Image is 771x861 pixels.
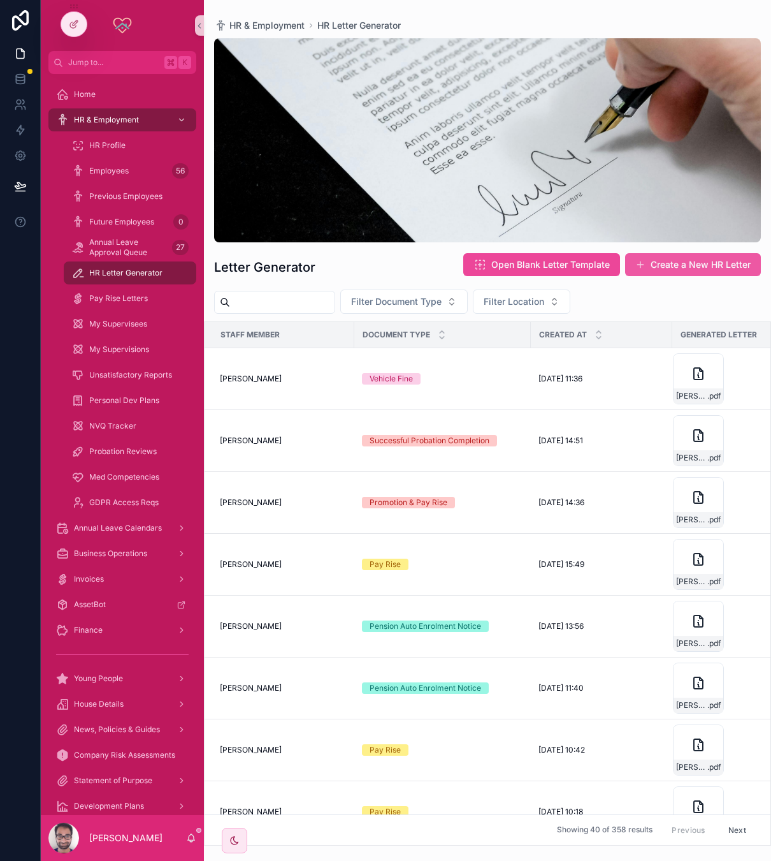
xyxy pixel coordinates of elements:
span: Home [74,89,96,99]
div: Pay Rise [370,744,401,756]
span: .pdf [707,638,721,649]
a: Pay Rise [362,744,523,756]
span: Company Risk Assessments [74,750,175,760]
a: Pension Auto Enrolment Notice [362,621,523,632]
span: [PERSON_NAME] [220,683,282,693]
span: Probation Reviews [89,446,157,457]
span: Future Employees [89,217,154,227]
div: Pay Rise [370,559,401,570]
a: My Supervisions [64,338,196,361]
a: NVQ Tracker [64,415,196,438]
span: [PERSON_NAME]---Pension-Auto-Enrolment-Notice [676,638,707,649]
div: Successful Probation Completion [370,435,489,446]
a: [DATE] 14:51 [538,436,665,446]
span: Annual Leave Calendars [74,523,162,533]
span: Young People [74,673,123,684]
span: Filter Location [484,295,544,308]
button: Select Button [473,290,570,314]
span: Document Type [363,330,430,340]
span: .pdf [707,453,721,463]
span: [PERSON_NAME]-Pickup---Pay-Rise---01/09/2025 [676,577,707,587]
a: [DATE] 13:56 [538,621,665,631]
span: [PERSON_NAME] [220,807,282,817]
span: [PERSON_NAME]---Pay-Rise---21/08/2025 [676,762,707,772]
a: Previous Employees [64,185,196,208]
a: Probation Reviews [64,440,196,463]
a: HR & Employment [48,108,196,131]
a: Successful Probation Completion [362,435,523,446]
span: HR Profile [89,140,126,151]
a: Med Competencies [64,466,196,489]
button: Select Button [340,290,468,314]
a: [DATE] 11:40 [538,683,665,693]
div: Promotion & Pay Rise [370,497,447,508]
span: Development Plans [74,801,144,811]
span: [PERSON_NAME] [220,621,282,631]
span: [PERSON_NAME] [220,436,282,446]
a: [PERSON_NAME] [220,436,347,446]
span: [DATE] 14:51 [538,436,583,446]
a: House Details [48,693,196,716]
span: HR & Employment [74,115,139,125]
span: [PERSON_NAME]---Pension-Auto-Enrolment-Notice [676,700,707,710]
a: Employees56 [64,159,196,182]
a: Statement of Purpose [48,769,196,792]
div: Pay Rise [370,806,401,818]
a: Young People [48,667,196,690]
a: GDPR Access Reqs [64,491,196,514]
span: House Details [74,699,124,709]
a: [DATE] 10:42 [538,745,665,755]
span: Created at [539,330,587,340]
span: Staff Member [220,330,280,340]
span: HR & Employment [229,19,305,32]
span: Jump to... [68,57,159,68]
span: Med Competencies [89,472,159,482]
span: [DATE] 11:40 [538,683,584,693]
a: Annual Leave Calendars [48,517,196,540]
a: [PERSON_NAME] [220,497,347,508]
span: [DATE] 13:56 [538,621,584,631]
a: Pay Rise [362,559,523,570]
button: Create a New HR Letter [625,253,761,276]
a: AssetBot [48,593,196,616]
span: HR Letter Generator [89,268,162,278]
span: Annual Leave Approval Queue [89,237,167,258]
span: AssetBot [74,600,106,610]
a: [PERSON_NAME] [220,559,347,570]
button: Next [719,820,755,840]
a: HR & Employment [214,19,305,32]
span: [PERSON_NAME] [220,497,282,508]
a: HR Letter Generator [64,261,196,284]
a: [DATE] 10:18 [538,807,665,817]
span: My Supervisees [89,319,147,329]
a: HR Profile [64,134,196,157]
div: 27 [172,240,189,255]
span: Filter Document Type [351,295,442,308]
a: HR Letter Generator [317,19,401,32]
a: Unsatisfactory Reports [64,364,196,386]
span: Statement of Purpose [74,776,152,786]
h1: Letter Generator [214,258,315,276]
a: Pay Rise [362,806,523,818]
span: Showing 40 of 358 results [557,825,652,835]
span: K [180,57,190,68]
a: [DATE] 11:36 [538,374,665,384]
span: Generated Letter [681,330,757,340]
span: [DATE] 11:36 [538,374,582,384]
button: Jump to...K [48,51,196,74]
span: Employees [89,166,129,176]
a: Company Risk Assessments [48,744,196,767]
span: Invoices [74,574,104,584]
a: [PERSON_NAME] [220,621,347,631]
a: My Supervisees [64,313,196,335]
a: Pension Auto Enrolment Notice [362,682,523,694]
span: Finance [74,625,103,635]
a: Development Plans [48,795,196,818]
span: Personal Dev Plans [89,395,159,406]
div: Vehicle Fine [370,373,413,385]
span: [PERSON_NAME] [220,559,282,570]
a: Home [48,83,196,106]
a: [DATE] 15:49 [538,559,665,570]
